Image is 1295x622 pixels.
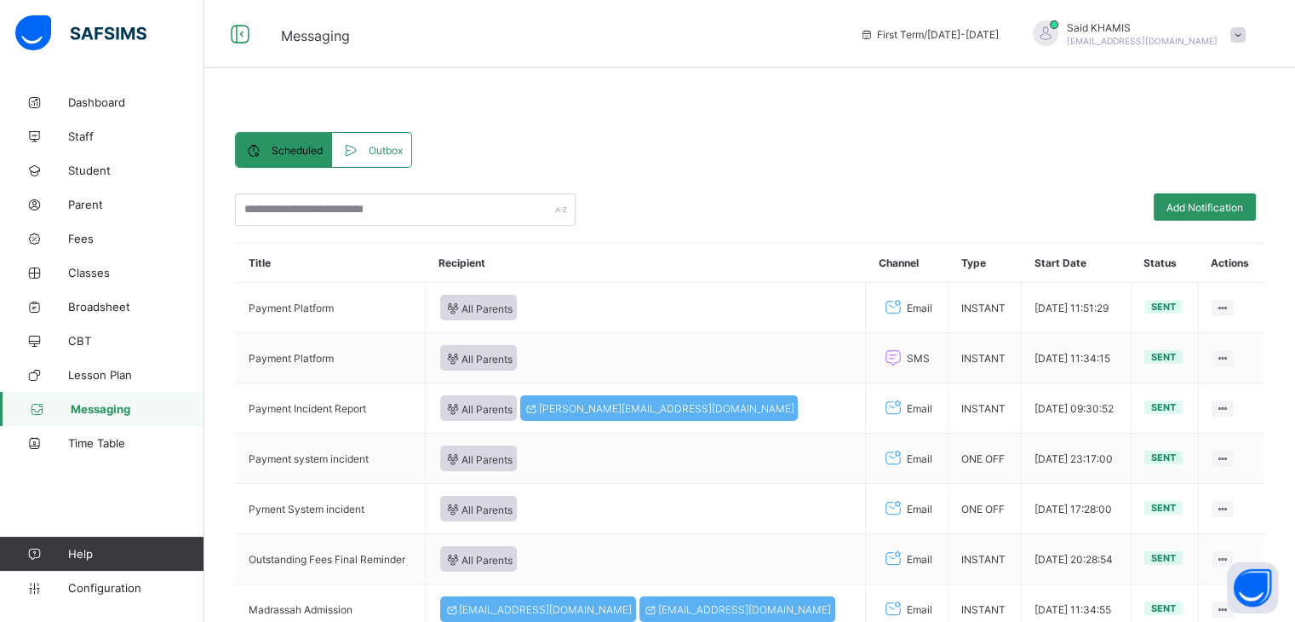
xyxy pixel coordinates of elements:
span: Sent [1151,401,1176,413]
span: Lesson Plan [68,368,204,382]
span: Sent [1151,552,1176,564]
i: Email Channel [880,448,904,469]
span: SMS [906,352,929,365]
span: Configuration [68,581,203,595]
td: [DATE] 09:30:52 [1022,383,1132,434]
span: Broadsheet [68,300,204,314]
td: Payment Platform [236,283,426,333]
span: Messaging [71,402,204,416]
td: Outstanding Fees Final Reminder [236,534,426,585]
i: Email Channel [880,498,904,519]
span: All Parents [444,502,513,516]
span: Said KHAMIS [1067,21,1218,34]
span: Sent [1151,351,1176,363]
th: Type [948,244,1021,283]
th: Recipient [426,244,866,283]
i: Email Channel [880,549,904,569]
span: Email [906,603,931,616]
i: Email Channel [880,398,904,418]
span: All Parents [444,401,513,416]
span: Add Notification [1166,201,1243,214]
td: Payment Platform [236,333,426,383]
th: Status [1131,244,1198,283]
span: Email [906,302,931,314]
td: [DATE] 17:28:00 [1022,484,1132,534]
span: Sent [1151,502,1176,514]
td: Payment system incident [236,434,426,484]
td: INSTANT [948,333,1021,383]
span: Sent [1151,602,1176,614]
span: Email [906,553,931,566]
span: [EMAIL_ADDRESS][DOMAIN_NAME] [644,603,831,616]
span: All Parents [444,351,513,366]
td: Pyment System incident [236,484,426,534]
th: Title [236,244,426,283]
span: Email [906,452,931,465]
span: Parent [68,198,204,211]
th: Actions [1198,244,1264,283]
button: Open asap [1227,562,1278,613]
span: [EMAIL_ADDRESS][DOMAIN_NAME] [1067,36,1218,46]
span: Staff [68,130,204,143]
span: session/term information [860,28,999,41]
td: [DATE] 20:28:54 [1022,534,1132,585]
td: Payment Incident Report [236,383,426,434]
td: [DATE] 23:17:00 [1022,434,1132,484]
span: Sent [1151,301,1176,313]
span: Student [68,164,204,177]
td: INSTANT [948,283,1021,333]
span: Classes [68,266,204,279]
td: ONE OFF [948,484,1021,534]
td: [DATE] 11:51:29 [1022,283,1132,333]
span: Help [68,547,203,561]
td: INSTANT [948,383,1021,434]
span: [PERSON_NAME][EMAIL_ADDRESS][DOMAIN_NAME] [524,402,794,415]
span: Email [906,503,931,515]
span: CBT [68,334,204,348]
div: SaidKHAMIS [1016,20,1254,49]
span: Email [906,402,931,415]
td: [DATE] 11:34:15 [1022,333,1132,383]
span: Time Table [68,436,204,450]
td: INSTANT [948,534,1021,585]
span: All Parents [444,452,513,466]
span: Messaging [281,27,350,44]
th: Start Date [1022,244,1132,283]
th: Channel [866,244,948,283]
span: All Parents [444,552,513,567]
span: Sent [1151,452,1176,464]
i: SMS Channel [880,348,904,368]
span: Scheduled [272,144,323,157]
span: Outbox [369,144,403,157]
span: [EMAIL_ADDRESS][DOMAIN_NAME] [444,603,632,616]
td: ONE OFF [948,434,1021,484]
span: All Parents [444,301,513,315]
span: Fees [68,232,204,245]
span: Dashboard [68,95,204,109]
i: Email Channel [880,297,904,318]
i: Email Channel [880,599,904,619]
img: safsims [15,15,146,51]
